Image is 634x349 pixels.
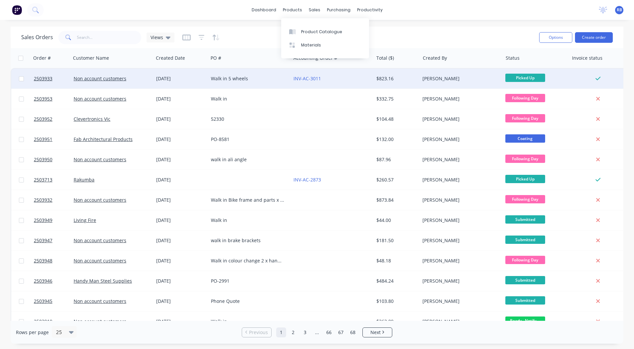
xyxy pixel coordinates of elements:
[376,318,415,325] div: $363.89
[505,195,545,203] span: Following Day
[34,231,74,250] a: 2503947
[74,136,133,142] a: Fab Architectural Products
[376,298,415,305] div: $103.80
[74,318,126,324] a: Non account customers
[34,217,52,224] span: 2503949
[505,276,545,284] span: Submitted
[34,170,74,190] a: 2503713
[156,237,206,244] div: [DATE]
[211,116,285,122] div: 52330
[34,318,52,325] span: 2503919
[74,257,126,264] a: Non account customers
[572,55,602,61] div: Invoice status
[74,217,96,223] a: Living Fire
[505,296,545,305] span: Submitted
[363,329,392,336] a: Next page
[211,257,285,264] div: Walk in colour change 2 x handles
[248,5,280,15] a: dashboard
[156,136,206,143] div: [DATE]
[77,31,142,44] input: Search...
[376,136,415,143] div: $132.00
[293,176,321,183] a: INV-AC-2873
[156,217,206,224] div: [DATE]
[422,156,496,163] div: [PERSON_NAME]
[281,38,369,52] a: Materials
[34,210,74,230] a: 2503949
[370,329,381,336] span: Next
[376,96,415,102] div: $332.75
[34,116,52,122] span: 2503952
[74,197,126,203] a: Non account customers
[156,257,206,264] div: [DATE]
[74,96,126,102] a: Non account customers
[21,34,53,40] h1: Sales Orders
[376,156,415,163] div: $87.96
[422,116,496,122] div: [PERSON_NAME]
[211,136,285,143] div: PO-8581
[73,55,109,61] div: Customer Name
[422,176,496,183] div: [PERSON_NAME]
[376,257,415,264] div: $48.18
[33,55,51,61] div: Order #
[422,217,496,224] div: [PERSON_NAME]
[74,156,126,163] a: Non account customers
[539,32,572,43] button: Options
[505,74,545,82] span: Picked Up
[211,197,285,203] div: Walk in Bike frame and parts x 12
[422,257,496,264] div: [PERSON_NAME]
[156,278,206,284] div: [DATE]
[422,197,496,203] div: [PERSON_NAME]
[156,318,206,325] div: [DATE]
[422,136,496,143] div: [PERSON_NAME]
[34,291,74,311] a: 2503945
[211,237,285,244] div: walk in brake brackets
[505,236,545,244] span: Submitted
[506,55,520,61] div: Status
[505,155,545,163] span: Following Day
[301,42,321,48] div: Materials
[211,278,285,284] div: PO-2991
[422,237,496,244] div: [PERSON_NAME]
[422,318,496,325] div: [PERSON_NAME]
[34,278,52,284] span: 2503946
[34,109,74,129] a: 2503952
[211,96,285,102] div: Walk in
[249,329,268,336] span: Previous
[301,29,342,35] div: Product Catalogue
[324,5,354,15] div: purchasing
[376,55,394,61] div: Total ($)
[575,32,613,43] button: Create order
[34,271,74,291] a: 2503946
[34,312,74,331] a: 2503919
[211,75,285,82] div: Walk in 5 wheels
[74,116,110,122] a: Clevertronics Vic
[34,176,52,183] span: 2503713
[276,327,286,337] a: Page 1 is your current page
[422,96,496,102] div: [PERSON_NAME]
[34,156,52,163] span: 2503950
[74,237,126,244] a: Non account customers
[505,256,545,264] span: Following Day
[422,278,496,284] div: [PERSON_NAME]
[211,318,285,325] div: Walk in
[505,316,545,325] span: Ready - Notify ...
[34,251,74,271] a: 2503948
[376,217,415,224] div: $44.00
[376,237,415,244] div: $181.50
[156,197,206,203] div: [DATE]
[336,327,346,337] a: Page 67
[376,176,415,183] div: $260.57
[239,327,395,337] ul: Pagination
[305,5,324,15] div: sales
[376,278,415,284] div: $484.24
[74,298,126,304] a: Non account customers
[34,96,52,102] span: 2503953
[34,129,74,149] a: 2503951
[12,5,22,15] img: Factory
[288,327,298,337] a: Page 2
[156,298,206,305] div: [DATE]
[156,156,206,163] div: [DATE]
[156,55,185,61] div: Created Date
[281,25,369,38] a: Product Catalogue
[34,197,52,203] span: 2503932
